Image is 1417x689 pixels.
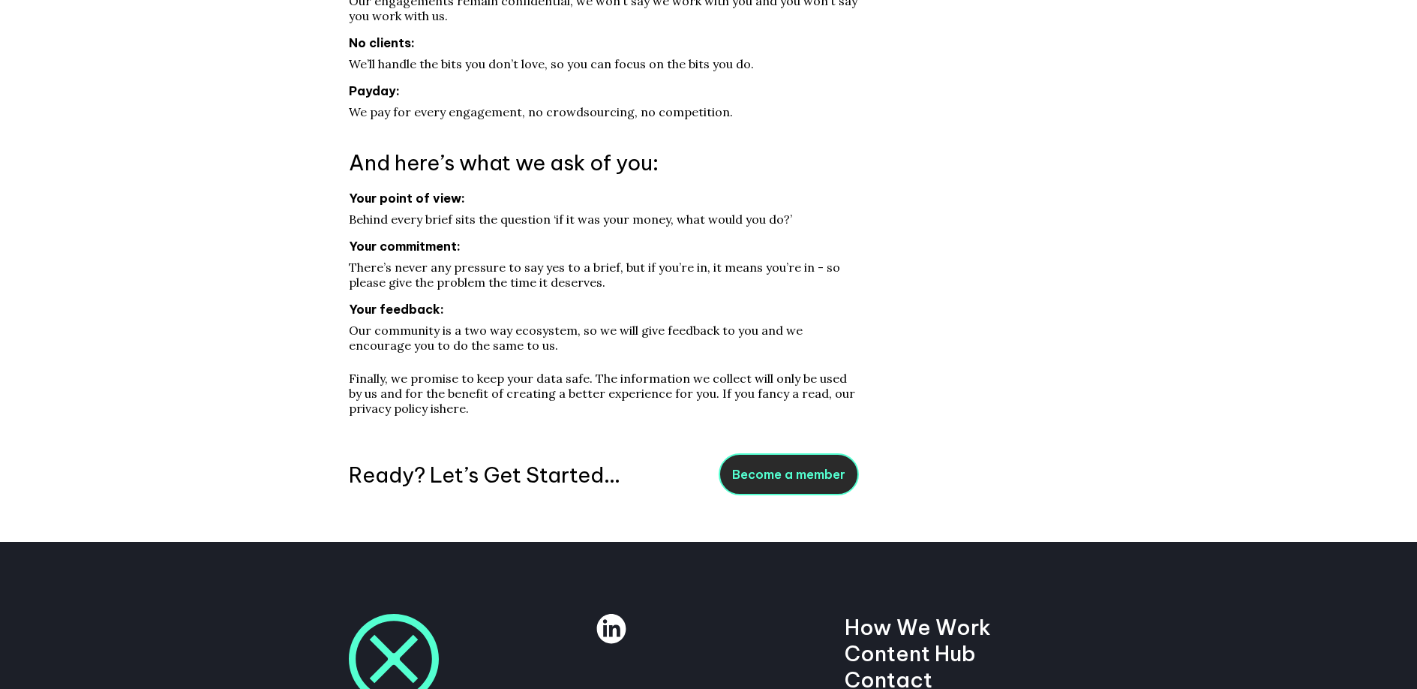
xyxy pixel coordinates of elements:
dd: There’s never any pressure to say yes to a brief, but if you’re in, it means you’re in - so pleas... [349,260,858,290]
dt: No clients: [349,35,858,50]
dd: We pay for every engagement, no crowdsourcing, no competition. [349,104,858,119]
dd: Finally, we promise to keep your data safe. The information we collect will only be used by us an... [349,371,858,416]
dd: Our community is a two way ecosystem, so we will give feedback to you and we encourage you to do ... [349,323,858,353]
dt: Your point of view: [349,191,858,206]
h3: And here’s what we ask of you: [349,149,859,176]
h4: Ready? Let’s Get Started... [349,462,620,488]
dd: We’ll handle the bits you don’t love, so you can focus on the bits you do. [349,56,858,71]
dt: Your feedback: [349,302,858,317]
a: How We Work [845,614,991,640]
dd: Behind every brief sits the question ‘if it was your money, what would you do?’ [349,212,858,227]
dt: Your commitment: [349,239,858,254]
a: here. [440,401,469,416]
a: Content Hub [845,640,976,666]
span: Become a member [732,467,845,482]
a: Become a member [719,453,859,495]
dt: Payday: [349,83,858,98]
